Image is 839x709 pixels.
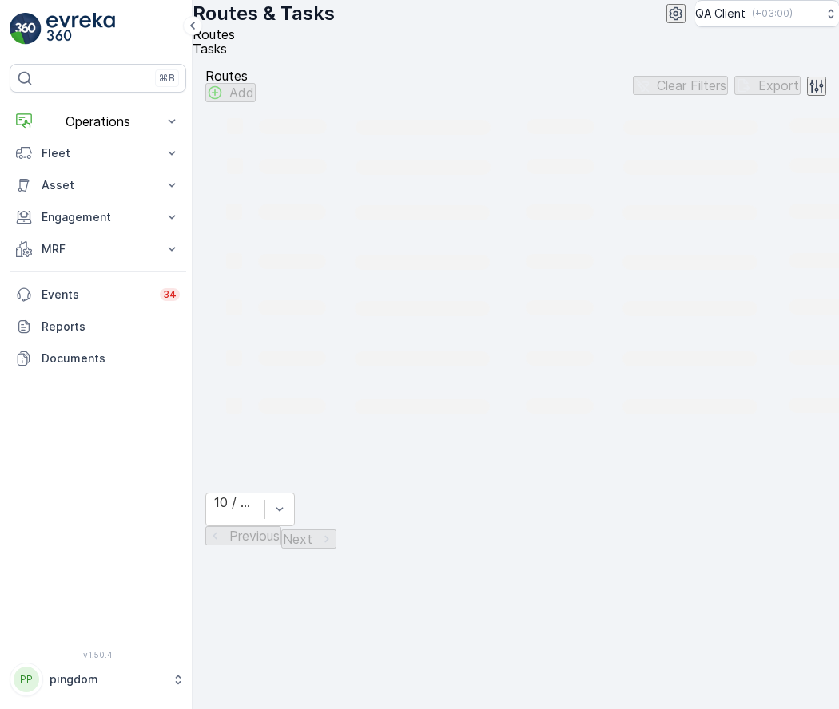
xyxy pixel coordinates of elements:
p: Engagement [42,209,154,225]
span: Routes [193,26,235,42]
p: Previous [229,529,280,543]
p: Operations [42,114,154,129]
p: Fleet [42,145,154,161]
p: QA Client [695,6,746,22]
p: Routes [205,69,256,83]
a: Reports [10,311,186,343]
p: MRF [42,241,154,257]
p: Export [758,78,799,93]
button: PPpingdom [10,663,186,696]
button: Fleet [10,137,186,169]
div: PP [14,667,39,692]
p: Documents [42,351,180,366]
button: Next [281,529,336,549]
p: Routes & Tasks [193,1,335,26]
p: pingdom [50,671,164,687]
p: ( +03:00 ) [752,7,793,20]
img: logo_light-DOdMpM7g.png [46,13,115,45]
button: Operations [10,105,186,137]
p: Next [283,532,312,546]
button: Asset [10,169,186,201]
p: Clear Filters [657,78,726,93]
div: 10 / Page [214,495,256,509]
span: Tasks [193,41,227,57]
button: Previous [205,526,281,545]
img: logo [10,13,42,45]
p: Asset [42,177,154,193]
button: MRF [10,233,186,265]
span: v 1.50.4 [10,650,186,659]
p: Add [229,85,254,100]
a: Documents [10,343,186,374]
button: Export [734,76,801,95]
button: Clear Filters [633,76,728,95]
a: Events34 [10,279,186,311]
button: Engagement [10,201,186,233]
p: 34 [163,288,177,301]
button: Add [205,83,256,102]
p: Reports [42,319,180,335]
p: ⌘B [159,72,175,85]
p: Events [42,287,150,303]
